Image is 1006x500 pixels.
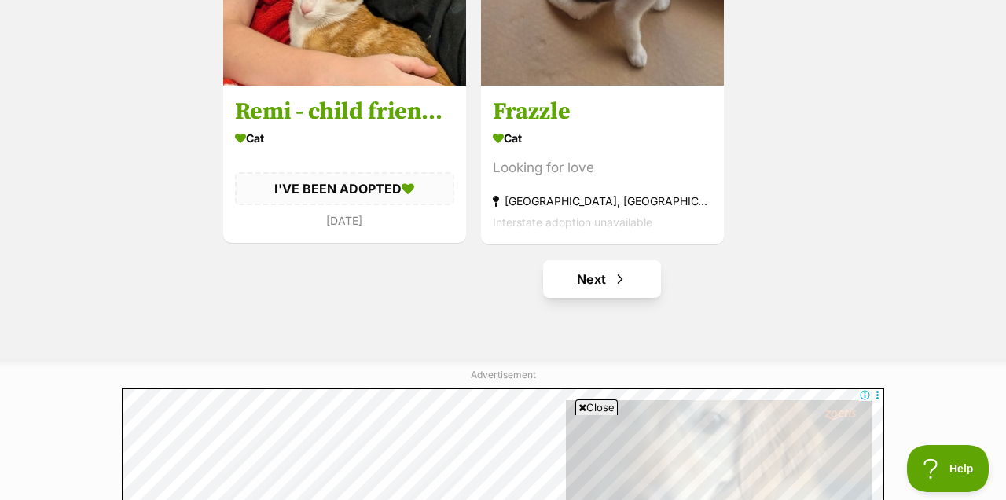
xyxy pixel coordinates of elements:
div: Cat [235,127,454,149]
div: Looking for love [493,157,712,178]
h3: Frazzle [493,97,712,127]
span: Interstate adoption unavailable [493,215,652,229]
div: Cat [493,127,712,149]
div: [GEOGRAPHIC_DATA], [GEOGRAPHIC_DATA] [493,190,712,211]
a: Frazzle Cat Looking for love [GEOGRAPHIC_DATA], [GEOGRAPHIC_DATA] Interstate adoption unavailable... [481,85,724,244]
iframe: Advertisement [217,421,789,492]
div: I'VE BEEN ADOPTED [235,172,454,205]
iframe: Help Scout Beacon - Open [907,445,990,492]
span: Close [575,399,618,415]
nav: Pagination [222,260,982,298]
a: Remi - child friendly Cat I'VE BEEN ADOPTED [DATE] favourite [223,85,466,243]
a: Next page [543,260,661,298]
h3: Remi - child friendly [235,97,454,127]
div: [DATE] [235,210,454,231]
